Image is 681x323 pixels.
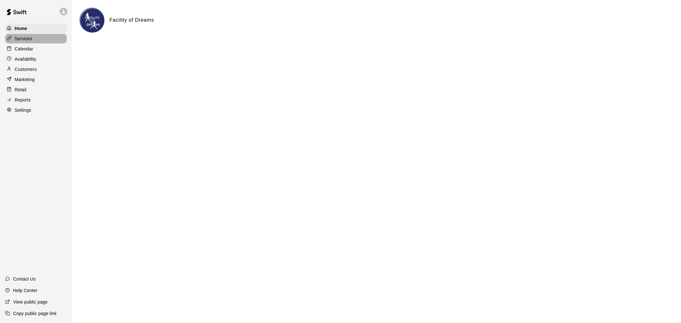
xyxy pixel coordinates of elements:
p: Help Center [13,287,37,294]
a: Availability [5,54,67,64]
a: Services [5,34,67,43]
a: Settings [5,105,67,115]
p: Marketing [15,76,35,83]
p: Contact Us [13,276,36,282]
a: Retail [5,85,67,94]
h6: Facility of Dreams [110,16,154,24]
p: Reports [15,97,31,103]
p: Calendar [15,46,33,52]
a: Calendar [5,44,67,54]
p: Retail [15,86,26,93]
img: Facility of Dreams logo [80,9,104,33]
a: Home [5,24,67,33]
a: Marketing [5,75,67,84]
p: Services [15,35,32,42]
a: Customers [5,64,67,74]
p: Availability [15,56,36,62]
p: Customers [15,66,37,72]
p: Copy public page link [13,310,57,317]
p: Settings [15,107,31,113]
p: Home [15,25,27,32]
a: Reports [5,95,67,105]
p: View public page [13,299,48,305]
